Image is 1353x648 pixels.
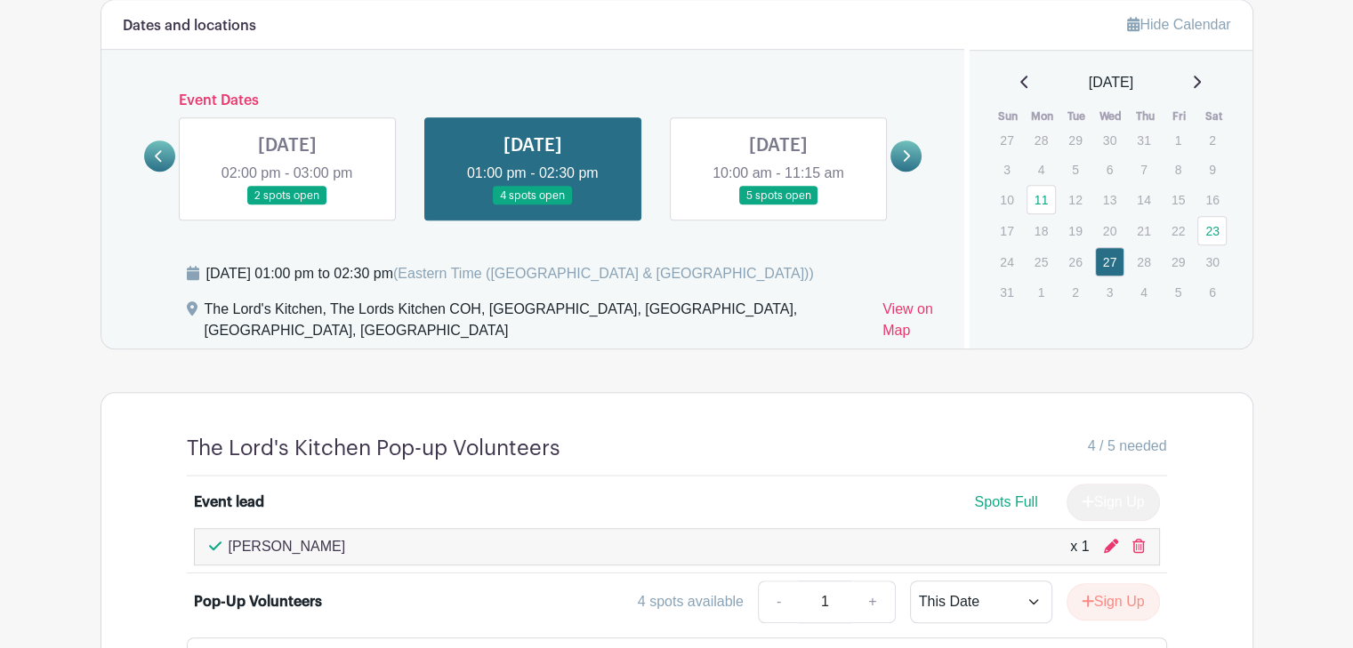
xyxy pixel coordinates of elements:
[205,299,869,348] div: The Lord's Kitchen, The Lords Kitchen COH, [GEOGRAPHIC_DATA], [GEOGRAPHIC_DATA], [GEOGRAPHIC_DATA...
[1027,156,1056,183] p: 4
[1129,156,1158,183] p: 7
[974,494,1037,509] span: Spots Full
[1164,126,1193,154] p: 1
[992,186,1021,213] p: 10
[1164,156,1193,183] p: 8
[1164,217,1193,244] p: 22
[1129,278,1158,306] p: 4
[758,580,799,623] a: -
[1027,248,1056,276] p: 25
[1127,17,1230,32] a: Hide Calendar
[1026,108,1060,125] th: Mon
[1128,108,1163,125] th: Thu
[1067,583,1160,620] button: Sign Up
[992,217,1021,244] p: 17
[1197,126,1227,154] p: 2
[1060,156,1090,183] p: 5
[1088,436,1167,457] span: 4 / 5 needed
[1197,186,1227,213] p: 16
[1060,217,1090,244] p: 19
[1060,278,1090,306] p: 2
[1095,278,1124,306] p: 3
[175,92,891,109] h6: Event Dates
[1095,156,1124,183] p: 6
[1197,248,1227,276] p: 30
[1129,186,1158,213] p: 14
[1027,217,1056,244] p: 18
[1095,126,1124,154] p: 30
[1164,278,1193,306] p: 5
[1094,108,1129,125] th: Wed
[1095,247,1124,276] a: 27
[1095,186,1124,213] p: 13
[1196,108,1231,125] th: Sat
[1089,72,1133,93] span: [DATE]
[194,492,264,513] div: Event lead
[1059,108,1094,125] th: Tue
[1060,186,1090,213] p: 12
[1027,278,1056,306] p: 1
[1027,185,1056,214] a: 11
[850,580,895,623] a: +
[393,266,814,281] span: (Eastern Time ([GEOGRAPHIC_DATA] & [GEOGRAPHIC_DATA]))
[1197,216,1227,245] a: 23
[991,108,1026,125] th: Sun
[1060,126,1090,154] p: 29
[992,278,1021,306] p: 31
[638,591,744,612] div: 4 spots available
[229,536,346,557] p: [PERSON_NAME]
[1070,536,1089,557] div: x 1
[992,126,1021,154] p: 27
[1163,108,1197,125] th: Fri
[1129,217,1158,244] p: 21
[187,436,560,461] h4: The Lord's Kitchen Pop-up Volunteers
[206,263,814,284] div: [DATE] 01:00 pm to 02:30 pm
[992,156,1021,183] p: 3
[1164,186,1193,213] p: 15
[194,591,322,612] div: Pop-Up Volunteers
[1095,217,1124,244] p: 20
[123,18,256,35] h6: Dates and locations
[1129,126,1158,154] p: 31
[992,248,1021,276] p: 24
[1027,126,1056,154] p: 28
[1164,248,1193,276] p: 29
[1197,156,1227,183] p: 9
[1060,248,1090,276] p: 26
[882,299,943,348] a: View on Map
[1129,248,1158,276] p: 28
[1197,278,1227,306] p: 6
